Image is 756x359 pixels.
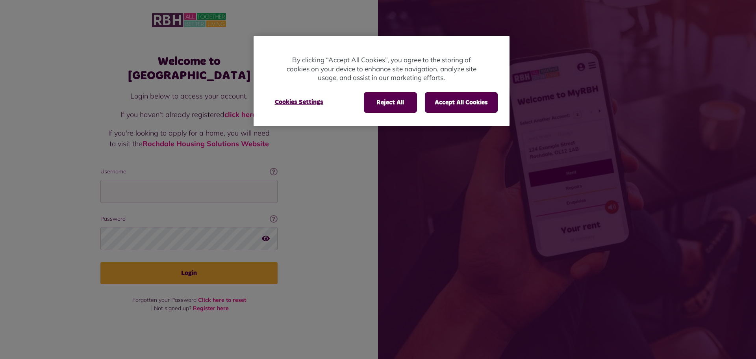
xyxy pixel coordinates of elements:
button: Reject All [364,92,417,113]
div: Privacy [254,36,510,126]
button: Accept All Cookies [425,92,498,113]
p: By clicking “Accept All Cookies”, you agree to the storing of cookies on your device to enhance s... [285,56,478,82]
button: Cookies Settings [265,92,333,112]
div: Cookie banner [254,36,510,126]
